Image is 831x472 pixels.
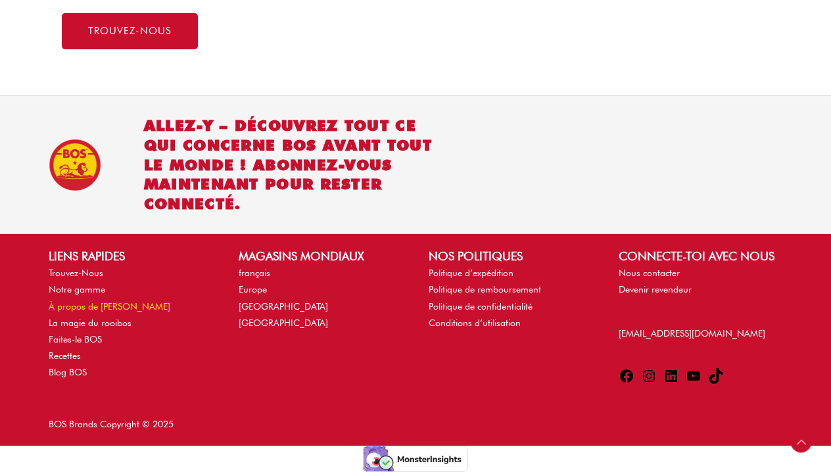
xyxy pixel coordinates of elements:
[429,301,533,312] a: Politique de confidentialité
[49,268,103,278] a: Trouvez-Nous
[429,247,592,265] h2: NOS POLITIQUES
[619,247,782,265] h2: Connecte-toi avec nous
[619,268,680,278] a: Nous contacter
[619,284,692,295] a: Devenir revendeur
[36,415,416,433] div: BOS Brands Copyright © 2025
[49,247,212,265] h2: LIENS RAPIDES
[239,301,328,312] a: [GEOGRAPHIC_DATA]
[49,301,170,312] a: À propos de [PERSON_NAME]
[429,284,541,295] a: Politique de remboursement
[363,446,468,472] img: Verified by MonsterInsights
[239,268,270,278] a: français
[429,265,592,331] nav: NOS POLITIQUES
[144,116,444,214] h2: Allez-y – découvrez tout ce qui concerne BOS avant tout le monde ! Abonnez-vous maintenant pour r...
[619,328,765,339] a: [EMAIL_ADDRESS][DOMAIN_NAME]
[429,268,513,278] a: Politique d’expédition
[429,318,521,328] a: Conditions d’utilisation
[49,139,101,191] img: BOS Ice Tea
[49,334,102,344] a: Faites-le BOS
[88,26,172,36] span: Trouvez-nous
[49,318,131,328] a: La magie du rooibos
[49,350,81,361] a: Recettes
[49,265,212,381] nav: LIENS RAPIDES
[239,247,402,265] h2: MAGASINS MONDIAUX
[239,284,267,295] a: Europe
[239,265,402,331] nav: MAGASINS MONDIAUX
[62,13,198,49] a: Trouvez-nous
[619,265,782,298] nav: Connecte-toi avec nous
[49,367,87,377] a: Blog BOS
[239,318,328,328] a: [GEOGRAPHIC_DATA]
[49,284,105,295] a: Notre gamme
